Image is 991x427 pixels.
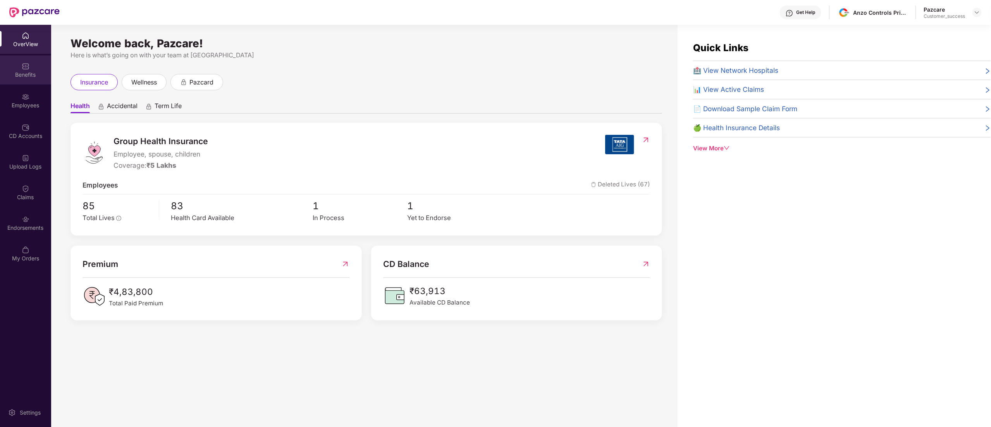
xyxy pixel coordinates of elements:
[839,7,850,18] img: 8cd685fc-73b5-4a45-9b71-608d937979b8.jpg
[22,154,29,162] img: svg+xml;base64,PHN2ZyBpZD0iVXBsb2FkX0xvZ3MiIGRhdGEtbmFtZT0iVXBsb2FkIExvZ3MiIHhtbG5zPSJodHRwOi8vd3...
[724,145,729,151] span: down
[974,9,980,15] img: svg+xml;base64,PHN2ZyBpZD0iRHJvcGRvd24tMzJ4MzIiIHhtbG5zPSJodHRwOi8vd3d3LnczLm9yZy8yMDAwL3N2ZyIgd2...
[591,180,650,190] span: Deleted Lives (67)
[341,258,349,270] img: RedirectIcon
[9,7,60,17] img: New Pazcare Logo
[408,198,502,213] span: 1
[83,141,106,164] img: logo
[984,67,991,76] span: right
[83,214,115,222] span: Total Lives
[642,136,650,144] img: RedirectIcon
[409,298,470,307] span: Available CD Balance
[180,78,187,85] div: animation
[22,246,29,254] img: svg+xml;base64,PHN2ZyBpZD0iTXlfT3JkZXJzIiBkYXRhLW5hbWU9Ik15IE9yZGVycyIgeG1sbnM9Imh0dHA6Ly93d3cudz...
[17,409,43,417] div: Settings
[984,105,991,114] span: right
[313,198,408,213] span: 1
[924,6,965,13] div: Pazcare
[107,102,138,113] span: Accidental
[71,102,90,113] span: Health
[693,103,797,114] span: 📄 Download Sample Claim Form
[71,50,662,60] div: Here is what’s going on with your team at [GEOGRAPHIC_DATA]
[80,77,108,87] span: insurance
[146,161,176,169] span: ₹5 Lakhs
[22,32,29,40] img: svg+xml;base64,PHN2ZyBpZD0iSG9tZSIgeG1sbnM9Imh0dHA6Ly93d3cudzMub3JnLzIwMDAvc3ZnIiB3aWR0aD0iMjAiIG...
[591,182,596,187] img: deleteIcon
[83,198,153,213] span: 85
[693,122,780,133] span: 🍏 Health Insurance Details
[171,213,313,223] div: Health Card Available
[22,185,29,193] img: svg+xml;base64,PHN2ZyBpZD0iQ2xhaW0iIHhtbG5zPSJodHRwOi8vd3d3LnczLm9yZy8yMDAwL3N2ZyIgd2lkdGg9IjIwIi...
[984,86,991,95] span: right
[409,284,470,298] span: ₹63,913
[408,213,502,223] div: Yet to Endorse
[114,160,208,170] div: Coverage:
[98,103,105,110] div: animation
[693,84,764,95] span: 📊 View Active Claims
[114,135,208,148] span: Group Health Insurance
[22,93,29,101] img: svg+xml;base64,PHN2ZyBpZD0iRW1wbG95ZWVzIiB4bWxucz0iaHR0cDovL3d3dy53My5vcmcvMjAwMC9zdmciIHdpZHRoPS...
[83,180,118,190] span: Employees
[383,258,429,270] span: CD Balance
[642,258,650,270] img: RedirectIcon
[313,213,408,223] div: In Process
[924,13,965,19] div: Customer_success
[109,285,163,298] span: ₹4,83,800
[71,40,662,46] div: Welcome back, Pazcare!
[83,258,118,270] span: Premium
[693,65,778,76] span: 🏥 View Network Hospitals
[22,124,29,131] img: svg+xml;base64,PHN2ZyBpZD0iQ0RfQWNjb3VudHMiIGRhdGEtbmFtZT0iQ0QgQWNjb3VudHMiIHhtbG5zPSJodHRwOi8vd3...
[109,299,163,308] span: Total Paid Premium
[145,103,152,110] div: animation
[984,124,991,133] span: right
[171,198,313,213] span: 83
[853,9,908,16] div: Anzo Controls Private Limited
[383,284,406,307] img: CDBalanceIcon
[797,9,816,15] div: Get Help
[693,42,748,53] span: Quick Links
[786,9,793,17] img: svg+xml;base64,PHN2ZyBpZD0iSGVscC0zMngzMiIgeG1sbnM9Imh0dHA6Ly93d3cudzMub3JnLzIwMDAvc3ZnIiB3aWR0aD...
[131,77,157,87] span: wellness
[693,144,991,153] div: View More
[114,149,208,159] span: Employee, spouse, children
[83,285,106,308] img: PaidPremiumIcon
[605,135,634,154] img: insurerIcon
[189,77,213,87] span: pazcard
[22,215,29,223] img: svg+xml;base64,PHN2ZyBpZD0iRW5kb3JzZW1lbnRzIiB4bWxucz0iaHR0cDovL3d3dy53My5vcmcvMjAwMC9zdmciIHdpZH...
[22,62,29,70] img: svg+xml;base64,PHN2ZyBpZD0iQmVuZWZpdHMiIHhtbG5zPSJodHRwOi8vd3d3LnczLm9yZy8yMDAwL3N2ZyIgd2lkdGg9Ij...
[116,216,121,221] span: info-circle
[8,409,16,417] img: svg+xml;base64,PHN2ZyBpZD0iU2V0dGluZy0yMHgyMCIgeG1sbnM9Imh0dHA6Ly93d3cudzMub3JnLzIwMDAvc3ZnIiB3aW...
[155,102,182,113] span: Term Life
